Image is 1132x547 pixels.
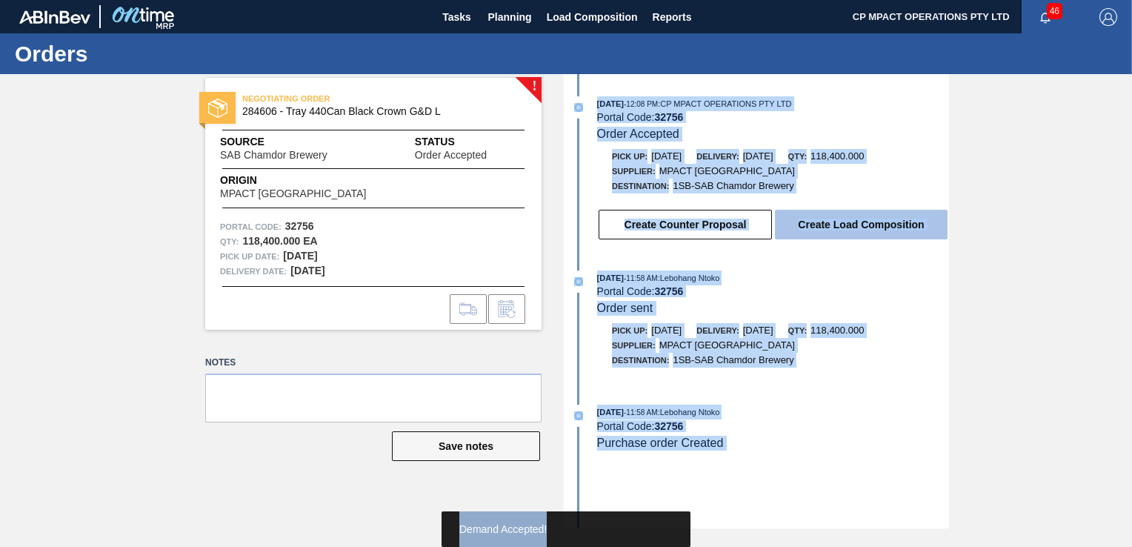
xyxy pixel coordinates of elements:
strong: 32756 [285,220,314,232]
img: atual [574,277,583,286]
strong: [DATE] [283,250,317,262]
span: MPACT [GEOGRAPHIC_DATA] [659,339,795,351]
span: [DATE] [597,99,624,108]
span: Delivery Date: [220,264,287,279]
span: Origin [220,173,403,188]
div: Go to Load Composition [450,294,487,324]
strong: 32756 [654,111,683,123]
span: Portal Code: [220,219,282,234]
span: Reports [653,8,692,26]
span: Demand Accepted! [459,523,547,535]
span: Delivery: [696,326,739,335]
span: Order sent [597,302,653,314]
button: Save notes [392,431,540,461]
span: SAB Chamdor Brewery [220,150,327,161]
div: Inform order change [488,294,525,324]
img: TNhmsLtSVTkK8tSr43FrP2fwEKptu5GPRR3wAAAABJRU5ErkJggg== [19,10,90,24]
span: 1SB-SAB Chamdor Brewery [673,180,793,191]
span: 284606 - Tray 440Can Black Crown G&D L [242,106,511,117]
strong: 118,400.000 EA [242,235,317,247]
span: [DATE] [651,325,682,336]
span: - 11:58 AM [624,408,658,417]
span: Status [415,134,527,150]
span: Pick up: [612,326,647,335]
span: Load Composition [547,8,638,26]
span: : Lebohang Ntoko [658,408,720,417]
img: atual [574,411,583,420]
span: 1SB-SAB Chamdor Brewery [673,354,793,365]
button: Create Counter Proposal [599,210,772,239]
span: Supplier: [612,167,656,176]
span: MPACT [GEOGRAPHIC_DATA] [659,165,795,176]
span: MPACT [GEOGRAPHIC_DATA] [220,188,366,199]
span: - 11:58 AM [624,274,658,282]
span: Pick up Date: [220,249,279,264]
span: Source [220,134,372,150]
div: Portal Code: [597,111,949,123]
span: Order Accepted [597,127,679,140]
img: atual [574,103,583,112]
span: 46 [1047,3,1062,19]
h1: Orders [15,45,278,62]
strong: 32756 [654,285,683,297]
span: Order Accepted [415,150,487,161]
img: status [208,99,227,118]
span: [DATE] [597,273,624,282]
span: Planning [488,8,532,26]
strong: 32756 [654,420,683,432]
button: Notifications [1022,7,1069,27]
span: [DATE] [651,150,682,162]
span: Qty: [788,152,807,161]
img: Logout [1099,8,1117,26]
button: Create Load Composition [775,210,948,239]
span: Destination: [612,182,669,190]
span: NEGOTIATING ORDER [242,91,450,106]
span: 118,400.000 [810,150,864,162]
span: 118,400.000 [810,325,864,336]
span: Qty : [220,234,239,249]
span: Pick up: [612,152,647,161]
span: Tasks [441,8,473,26]
strong: [DATE] [290,265,324,276]
span: [DATE] [743,150,773,162]
span: Qty: [788,326,807,335]
span: : Lebohang Ntoko [658,273,720,282]
div: Portal Code: [597,420,949,432]
div: Portal Code: [597,285,949,297]
span: Purchase order Created [597,437,724,449]
span: Destination: [612,356,669,365]
span: - 12:08 PM [624,100,658,108]
span: Supplier: [612,341,656,350]
span: Delivery: [696,152,739,161]
span: [DATE] [597,408,624,417]
span: [DATE] [743,325,773,336]
label: Notes [205,352,542,374]
span: : CP MPACT OPERATIONS PTY LTD [658,99,791,108]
